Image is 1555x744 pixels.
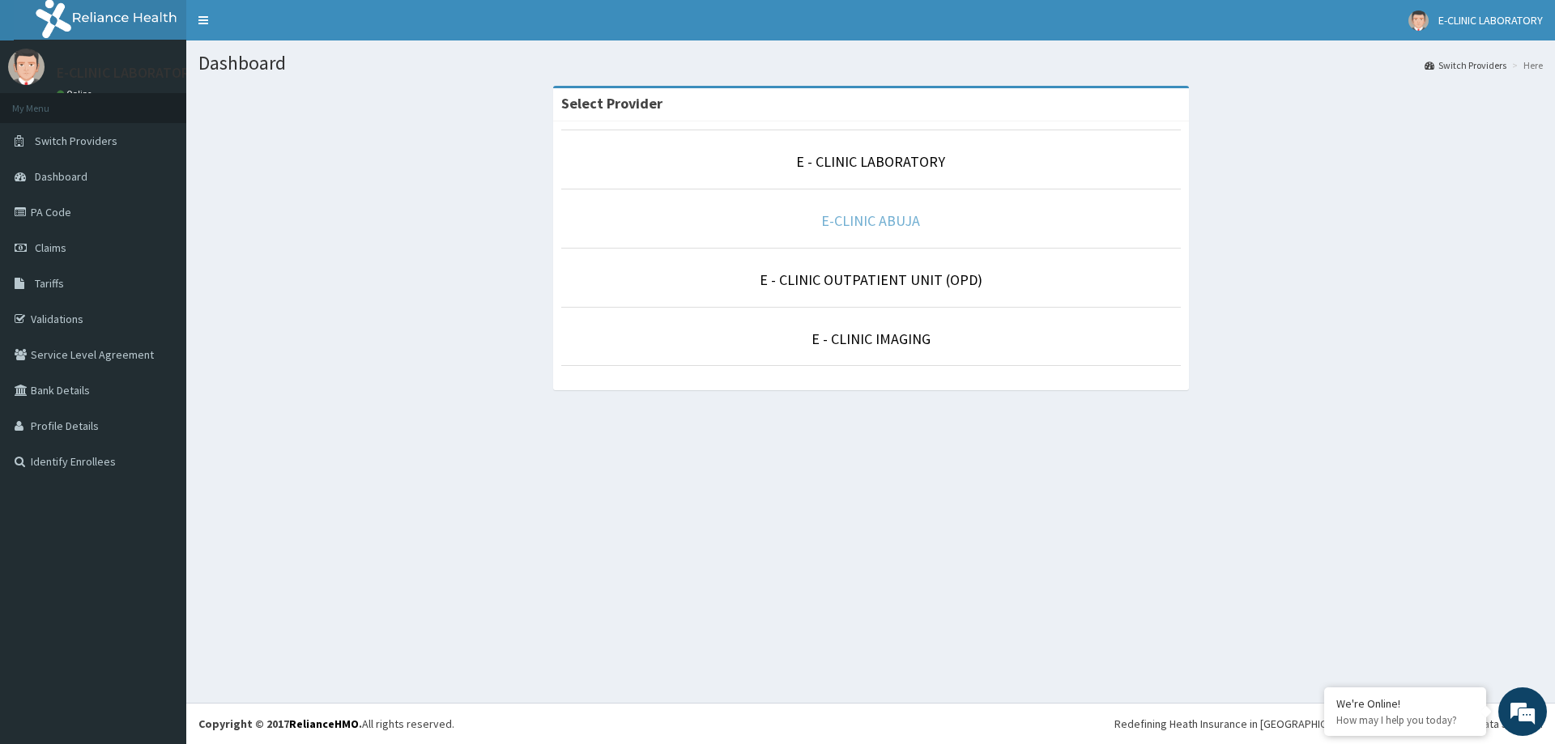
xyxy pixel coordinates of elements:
[1425,58,1506,72] a: Switch Providers
[57,88,96,100] a: Online
[35,134,117,148] span: Switch Providers
[35,276,64,291] span: Tariffs
[821,211,920,230] a: E-CLINIC ABUJA
[812,329,931,348] a: E - CLINIC IMAGING
[1408,11,1429,31] img: User Image
[1114,716,1543,732] div: Redefining Heath Insurance in [GEOGRAPHIC_DATA] using Telemedicine and Data Science!
[35,169,87,184] span: Dashboard
[1438,13,1543,28] span: E-CLINIC LABORATORY
[1336,713,1474,727] p: How may I help you today?
[35,240,66,255] span: Claims
[1508,58,1543,72] li: Here
[760,270,982,289] a: E - CLINIC OUTPATIENT UNIT (OPD)
[796,152,945,171] a: E - CLINIC LABORATORY
[186,703,1555,744] footer: All rights reserved.
[198,716,362,731] strong: Copyright © 2017 .
[8,49,45,85] img: User Image
[289,716,359,731] a: RelianceHMO
[561,94,662,113] strong: Select Provider
[1336,696,1474,711] div: We're Online!
[57,66,197,80] p: E-CLINIC LABORATORY
[198,53,1543,74] h1: Dashboard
